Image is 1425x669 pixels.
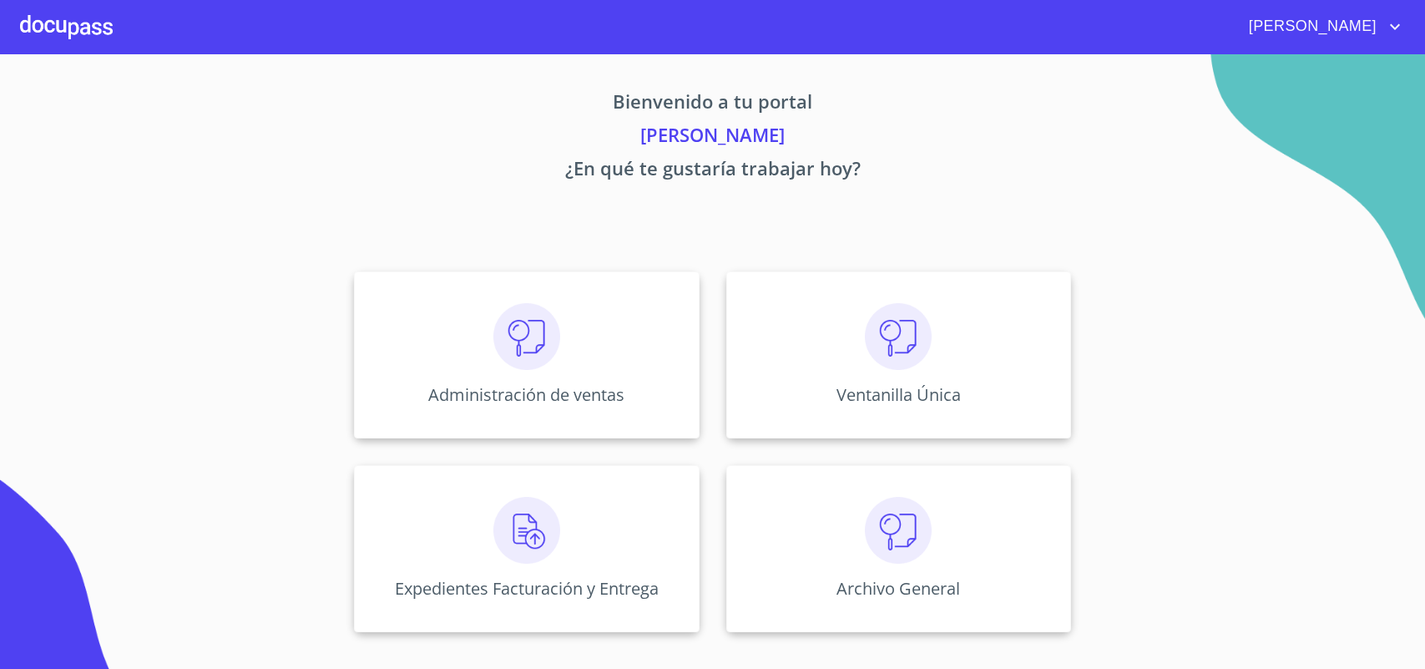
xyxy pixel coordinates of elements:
img: consulta.png [865,497,932,564]
p: [PERSON_NAME] [199,121,1227,155]
p: Expedientes Facturación y Entrega [395,577,659,600]
span: [PERSON_NAME] [1236,13,1385,40]
p: Archivo General [836,577,960,600]
p: Ventanilla Única [836,383,961,406]
p: Administración de ventas [428,383,624,406]
img: consulta.png [493,303,560,370]
button: account of current user [1236,13,1405,40]
img: carga.png [493,497,560,564]
img: consulta.png [865,303,932,370]
p: Bienvenido a tu portal [199,88,1227,121]
p: ¿En qué te gustaría trabajar hoy? [199,155,1227,188]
